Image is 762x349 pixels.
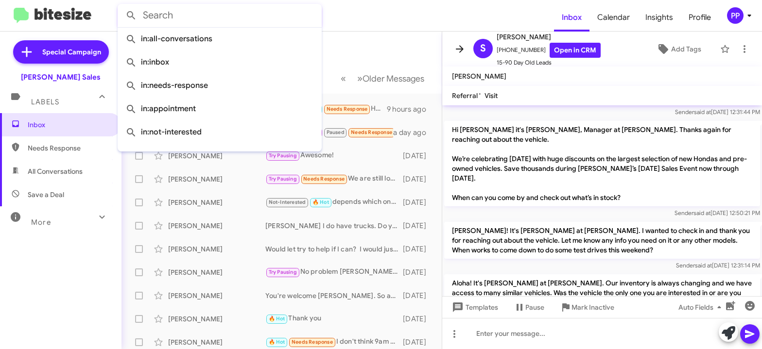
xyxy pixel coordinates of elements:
[403,174,434,184] div: [DATE]
[694,108,711,116] span: said at
[403,198,434,207] div: [DATE]
[452,72,506,81] span: [PERSON_NAME]
[357,72,363,84] span: »
[269,316,285,322] span: 🔥 Hot
[444,222,760,259] p: [PERSON_NAME]! It's [PERSON_NAME] at [PERSON_NAME]. I wanted to check in and thank you for reachi...
[265,336,403,348] div: I don't think 9am works. Too tired from work all week. I try to sleep in.
[13,40,109,64] a: Special Campaign
[125,50,314,74] span: in:inbox
[638,3,681,32] a: Insights
[265,291,403,300] div: You're welcome [PERSON_NAME]. So are you ready to move forward with a Honda now?
[327,106,368,112] span: Needs Response
[675,108,760,116] span: Sender [DATE] 12:31:44 PM
[265,127,393,138] div: Hello, I checked this morning and it shows that the CRV was sold so we can cancel our appointment...
[719,7,751,24] button: PP
[351,129,392,135] span: Needs Response
[168,174,265,184] div: [PERSON_NAME]
[403,314,434,324] div: [DATE]
[31,218,51,227] span: More
[671,299,733,316] button: Auto Fields
[678,299,725,316] span: Auto Fields
[327,129,345,135] span: Paused
[265,244,403,254] div: Would let try to help if I can? I would just need you to fill out an on-line credit application.
[506,299,552,316] button: Pause
[480,41,486,56] span: S
[265,150,403,161] div: Awesome!
[269,199,306,205] span: Not-Interested
[641,40,715,58] button: Add Tags
[28,120,110,130] span: Inbox
[118,4,322,27] input: Search
[28,143,110,153] span: Needs Response
[671,40,701,58] span: Add Tags
[676,262,760,269] span: Sender [DATE] 12:31:14 PM
[403,337,434,347] div: [DATE]
[363,73,424,84] span: Older Messages
[125,144,314,167] span: in:sold-verified
[403,151,434,161] div: [DATE]
[442,299,506,316] button: Templates
[497,31,601,43] span: [PERSON_NAME]
[168,291,265,300] div: [PERSON_NAME]
[335,68,352,88] button: Previous
[303,176,345,182] span: Needs Response
[387,104,434,114] div: 9 hours ago
[552,299,622,316] button: Mark Inactive
[42,47,101,57] span: Special Campaign
[28,166,83,176] span: All Conversations
[681,3,719,32] a: Profile
[168,314,265,324] div: [PERSON_NAME]
[693,209,710,216] span: said at
[403,267,434,277] div: [DATE]
[125,120,314,144] span: in:not-interested
[21,72,101,82] div: [PERSON_NAME] Sales
[269,152,297,159] span: Try Pausing
[265,313,403,324] div: Thank you
[485,91,498,100] span: Visit
[341,72,346,84] span: «
[525,299,544,316] span: Pause
[269,176,297,182] span: Try Pausing
[554,3,589,32] a: Inbox
[444,274,760,321] p: Aloha! It's [PERSON_NAME] at [PERSON_NAME]. Our inventory is always changing and we have access t...
[265,103,387,115] div: Howzit Poki this is [PERSON_NAME] I just wanted to let you know that I decided to purchase anothe...
[312,199,329,205] span: 🔥 Hot
[675,209,760,216] span: Sender [DATE] 12:50:21 PM
[497,58,601,67] span: 15-90 Day Old Leads
[695,262,712,269] span: said at
[265,221,403,231] div: [PERSON_NAME] I do have trucks. Do you have some time to stop by [DATE] or [DATE] morning better ...
[727,7,744,24] div: PP
[168,244,265,254] div: [PERSON_NAME]
[168,267,265,277] div: [PERSON_NAME]
[28,190,64,199] span: Save a Deal
[292,339,333,345] span: Needs Response
[31,98,59,106] span: Labels
[403,221,434,231] div: [DATE]
[269,339,285,345] span: 🔥 Hot
[265,197,403,208] div: depends which one you choose [PERSON_NAME]. When can you come by, choose one, and I can have one ...
[168,221,265,231] div: [PERSON_NAME]
[589,3,638,32] a: Calendar
[450,299,498,316] span: Templates
[403,291,434,300] div: [DATE]
[351,68,430,88] button: Next
[265,266,403,278] div: No problem [PERSON_NAME]. Will [DATE] afternoon work for you or [DATE] ift your schedule better?
[452,91,481,100] span: Referral '
[125,74,314,97] span: in:needs-response
[269,269,297,275] span: Try Pausing
[168,198,265,207] div: [PERSON_NAME]
[335,68,430,88] nav: Page navigation example
[497,43,601,58] span: [PHONE_NUMBER]
[393,128,434,137] div: a day ago
[125,27,314,50] span: in:all-conversations
[444,121,760,206] p: Hi [PERSON_NAME] it's [PERSON_NAME], Manager at [PERSON_NAME]. Thanks again for reaching out abou...
[403,244,434,254] div: [DATE]
[571,299,614,316] span: Mark Inactive
[550,43,601,58] a: Open in CRM
[125,97,314,120] span: in:appointment
[168,151,265,161] div: [PERSON_NAME]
